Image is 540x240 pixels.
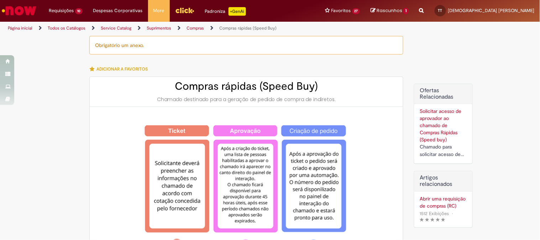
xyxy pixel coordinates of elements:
[420,143,467,158] div: Chamado para solicitar acesso de aprovador ao ticket de Speed buy
[187,25,204,31] a: Compras
[147,25,171,31] a: Suprimentos
[420,175,467,187] h3: Artigos relacionados
[205,7,246,16] div: Padroniza
[89,62,152,77] button: Adicionar a Favoritos
[229,7,246,16] p: +GenAi
[101,25,131,31] a: Service Catalog
[97,80,396,92] h2: Compras rápidas (Speed Buy)
[331,7,351,14] span: Favoritos
[93,7,143,14] span: Despesas Corporativas
[420,88,467,100] h2: Ofertas Relacionadas
[48,25,85,31] a: Todos os Catálogos
[371,7,409,14] a: Rascunhos
[450,209,455,218] span: •
[403,8,409,14] span: 1
[1,4,37,18] img: ServiceNow
[438,8,442,13] span: TT
[89,36,403,54] div: Obrigatório um anexo.
[75,8,83,14] span: 10
[5,22,355,35] ul: Trilhas de página
[97,96,396,103] div: Chamado destinado para a geração de pedido de compra de indiretos.
[420,210,449,216] span: 1512 Exibições
[153,7,164,14] span: More
[420,195,467,209] a: Abrir uma requisição de compras (RC)
[448,7,535,14] span: [DEMOGRAPHIC_DATA] [PERSON_NAME]
[352,8,360,14] span: 27
[377,7,402,14] span: Rascunhos
[414,84,473,164] div: Ofertas Relacionadas
[49,7,74,14] span: Requisições
[96,66,148,72] span: Adicionar a Favoritos
[8,25,32,31] a: Página inicial
[219,25,277,31] a: Compras rápidas (Speed Buy)
[420,108,461,143] a: Solicitar acesso de aprovador ao chamado de Compras Rápidas (Speed buy)
[175,5,194,16] img: click_logo_yellow_360x200.png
